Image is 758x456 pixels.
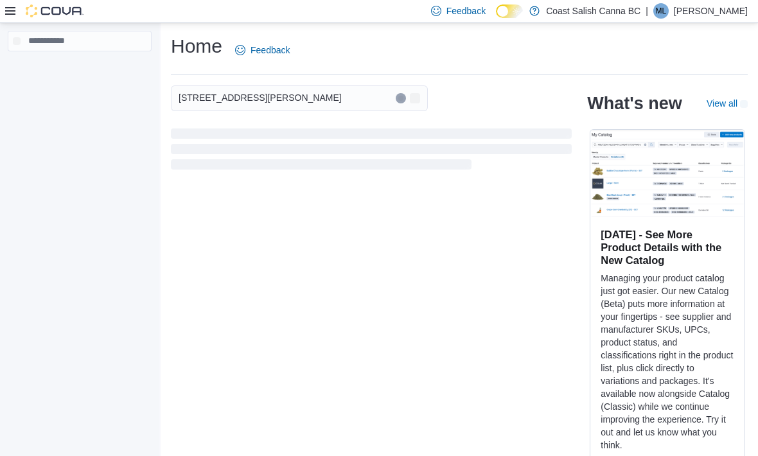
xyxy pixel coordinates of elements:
[707,98,748,109] a: View allExternal link
[396,93,406,103] button: Clear input
[230,37,295,63] a: Feedback
[601,228,734,267] h3: [DATE] - See More Product Details with the New Catalog
[446,4,486,17] span: Feedback
[171,33,222,59] h1: Home
[587,93,682,114] h2: What's new
[179,90,342,105] span: [STREET_ADDRESS][PERSON_NAME]
[171,131,572,172] span: Loading
[674,3,748,19] p: [PERSON_NAME]
[496,4,523,18] input: Dark Mode
[251,44,290,57] span: Feedback
[8,54,152,85] nav: Complex example
[656,3,667,19] span: ML
[26,4,84,17] img: Cova
[601,272,734,452] p: Managing your product catalog just got easier. Our new Catalog (Beta) puts more information at yo...
[646,3,648,19] p: |
[740,100,748,108] svg: External link
[546,3,640,19] p: Coast Salish Canna BC
[653,3,669,19] div: Mike Liebig
[496,18,497,19] span: Dark Mode
[410,93,420,103] button: Open list of options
